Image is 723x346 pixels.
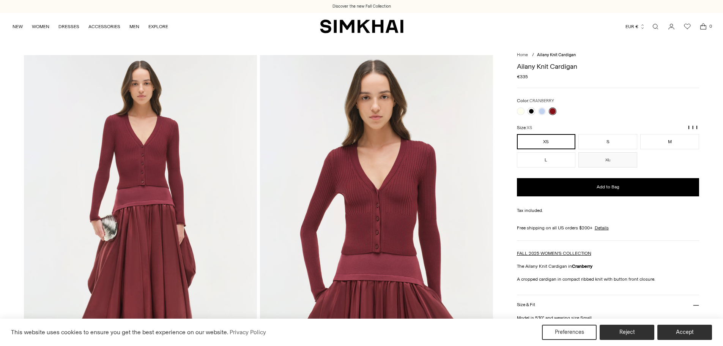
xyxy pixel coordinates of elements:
p: Model is 5'10" and wearing size Small Not Lined, Button Front [517,314,699,328]
div: Free shipping on all US orders $200+ [517,224,699,231]
button: Accept [657,325,712,340]
label: Size: [517,124,532,131]
a: MEN [129,18,139,35]
a: Wishlist [680,19,695,34]
a: DRESSES [58,18,79,35]
a: Home [517,52,528,57]
a: EXPLORE [148,18,168,35]
button: Reject [600,325,654,340]
button: S [578,134,637,149]
button: XS [517,134,576,149]
a: Privacy Policy (opens in a new tab) [228,327,267,338]
a: Discover the new Fall Collection [332,3,391,9]
a: NEW [13,18,23,35]
nav: breadcrumbs [517,52,699,58]
button: Size & Fit [517,295,699,314]
a: Go to the account page [664,19,679,34]
span: Add to Bag [597,184,619,190]
span: 0 [707,23,714,30]
span: CRANBERRY [529,98,554,103]
a: Details [595,224,609,231]
p: A cropped cardigan in compact ribbed knit with button front closure. [517,276,699,283]
a: Open search modal [648,19,663,34]
strong: Cranberry [572,264,592,269]
button: L [517,152,576,167]
button: EUR € [625,18,645,35]
a: SIMKHAI [320,19,403,34]
button: Preferences [542,325,597,340]
a: WOMEN [32,18,49,35]
span: Ailany Knit Cardigan [537,52,576,57]
a: ACCESSORIES [88,18,120,35]
button: M [640,134,699,149]
span: XS [527,125,532,130]
button: XL [578,152,637,167]
p: The Ailany Knit Cardigan in [517,263,699,270]
span: This website uses cookies to ensure you get the best experience on our website. [11,329,228,336]
button: Add to Bag [517,178,699,196]
a: FALL 2025 WOMEN'S COLLECTION [517,251,591,256]
h3: Size & Fit [517,302,535,307]
div: Tax included. [517,207,699,214]
div: / [532,52,534,58]
span: €335 [517,73,528,80]
label: Color: [517,97,554,104]
a: Open cart modal [696,19,711,34]
h1: Ailany Knit Cardigan [517,63,699,70]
